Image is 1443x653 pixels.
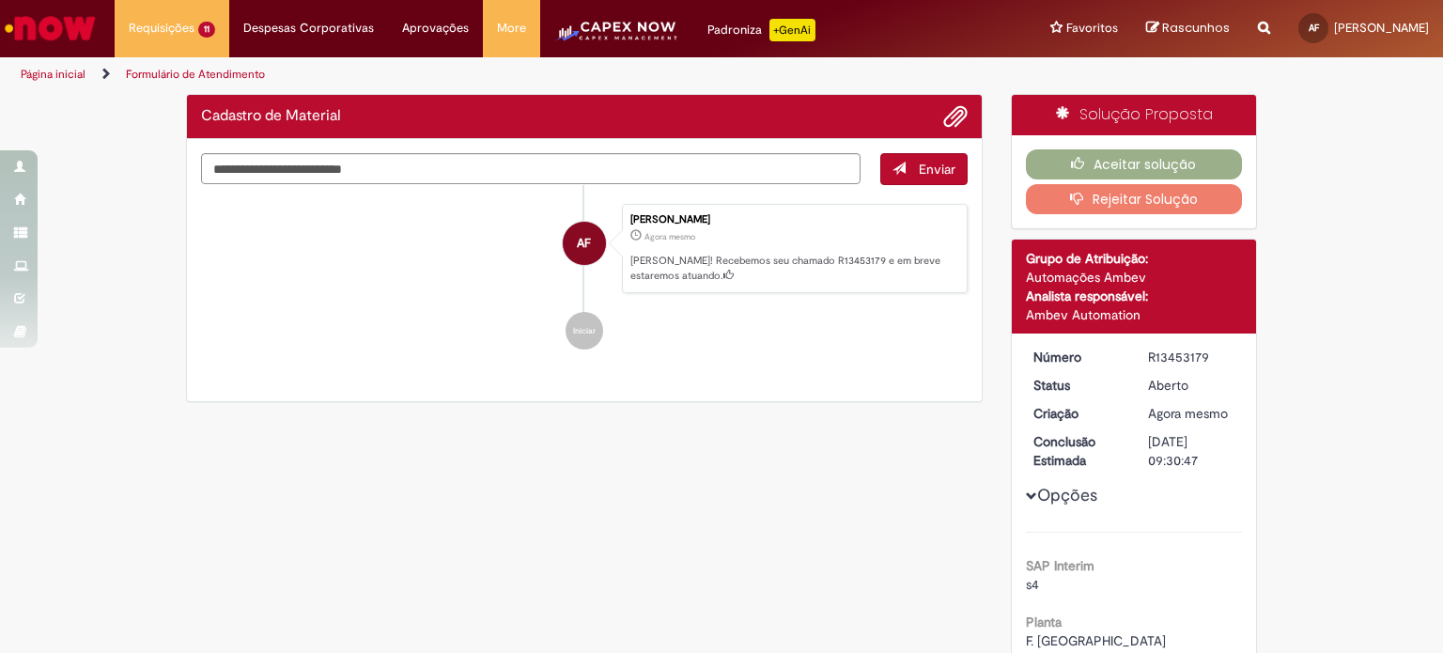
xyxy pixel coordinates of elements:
button: Aceitar solução [1026,149,1243,179]
div: [DATE] 09:30:47 [1148,432,1235,470]
span: Despesas Corporativas [243,19,374,38]
span: AF [1309,22,1319,34]
a: Formulário de Atendimento [126,67,265,82]
span: Enviar [919,161,955,178]
div: Aberto [1148,376,1235,395]
div: 27/08/2025 15:30:40 [1148,404,1235,423]
span: AF [577,221,591,266]
time: 27/08/2025 15:30:40 [644,231,695,242]
span: s4 [1026,576,1039,593]
img: ServiceNow [2,9,99,47]
div: [PERSON_NAME] [630,214,957,225]
img: CapexLogo5.png [554,19,679,56]
div: Padroniza [707,19,815,41]
span: Requisições [129,19,194,38]
span: Agora mesmo [1148,405,1228,422]
li: Ana Faria [201,204,968,294]
div: Analista responsável: [1026,287,1243,305]
a: Rascunhos [1146,20,1230,38]
span: F. [GEOGRAPHIC_DATA] [1026,632,1166,649]
dt: Status [1019,376,1135,395]
div: Ana Faria [563,222,606,265]
div: Solução Proposta [1012,95,1257,135]
span: Favoritos [1066,19,1118,38]
button: Enviar [880,153,968,185]
span: [PERSON_NAME] [1334,20,1429,36]
textarea: Digite sua mensagem aqui... [201,153,861,185]
div: Grupo de Atribuição: [1026,249,1243,268]
span: Aprovações [402,19,469,38]
p: +GenAi [769,19,815,41]
span: Agora mesmo [644,231,695,242]
div: R13453179 [1148,348,1235,366]
dt: Conclusão Estimada [1019,432,1135,470]
span: More [497,19,526,38]
h2: Cadastro de Material Histórico de tíquete [201,108,341,125]
dt: Criação [1019,404,1135,423]
span: Rascunhos [1162,19,1230,37]
dt: Número [1019,348,1135,366]
b: SAP Interim [1026,557,1094,574]
div: Ambev Automation [1026,305,1243,324]
div: Automações Ambev [1026,268,1243,287]
b: Planta [1026,614,1062,630]
button: Rejeitar Solução [1026,184,1243,214]
button: Adicionar anexos [943,104,968,129]
p: [PERSON_NAME]! Recebemos seu chamado R13453179 e em breve estaremos atuando. [630,254,957,283]
a: Página inicial [21,67,85,82]
ul: Histórico de tíquete [201,185,968,369]
time: 27/08/2025 15:30:40 [1148,405,1228,422]
span: 11 [198,22,215,38]
ul: Trilhas de página [14,57,948,92]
